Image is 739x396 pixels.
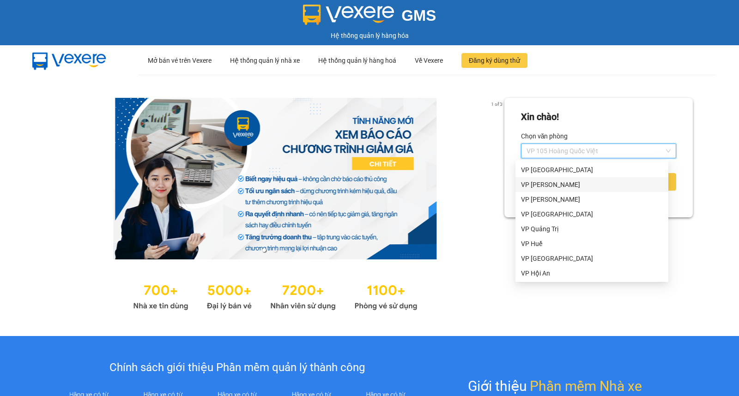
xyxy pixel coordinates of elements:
[303,14,436,21] a: GMS
[285,248,288,252] li: slide item 3
[52,359,423,377] div: Chính sách giới thiệu Phần mềm quản lý thành công
[515,251,668,266] div: VP Đà Nẵng
[273,248,277,252] li: slide item 2
[521,209,663,219] div: VP [GEOGRAPHIC_DATA]
[521,224,663,234] div: VP Quảng Trị
[262,248,266,252] li: slide item 1
[521,253,663,264] div: VP [GEOGRAPHIC_DATA]
[515,192,668,207] div: VP Hà Tĩnh
[491,98,504,259] button: next slide / item
[401,7,436,24] span: GMS
[515,207,668,222] div: VP Quảng Bình
[148,46,212,75] div: Mở bán vé trên Vexere
[46,98,59,259] button: previous slide / item
[230,46,300,75] div: Hệ thống quản lý nhà xe
[521,268,663,278] div: VP Hội An
[469,55,520,66] span: Đăng ký dùng thử
[515,177,668,192] div: VP Thạch Bàn
[2,30,737,41] div: Hệ thống quản lý hàng hóa
[521,165,663,175] div: VP [GEOGRAPHIC_DATA]
[23,45,115,76] img: mbUUG5Q.png
[133,278,418,313] img: Statistics.png
[521,129,568,144] label: Chọn văn phòng
[521,194,663,204] div: VP [PERSON_NAME]
[521,110,559,124] div: Xin chào!
[521,180,663,190] div: VP [PERSON_NAME]
[488,98,504,110] p: 1 of 3
[521,239,663,249] div: VP Huế
[318,46,396,75] div: Hệ thống quản lý hàng hoá
[415,46,443,75] div: Về Vexere
[515,236,668,251] div: VP Huế
[527,144,671,158] span: VP 105 Hoàng Quốc Việt
[515,222,668,236] div: VP Quảng Trị
[461,53,527,68] button: Đăng ký dùng thử
[515,162,668,177] div: VP Ninh Bình
[303,5,394,25] img: logo 2
[515,266,668,281] div: VP Hội An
